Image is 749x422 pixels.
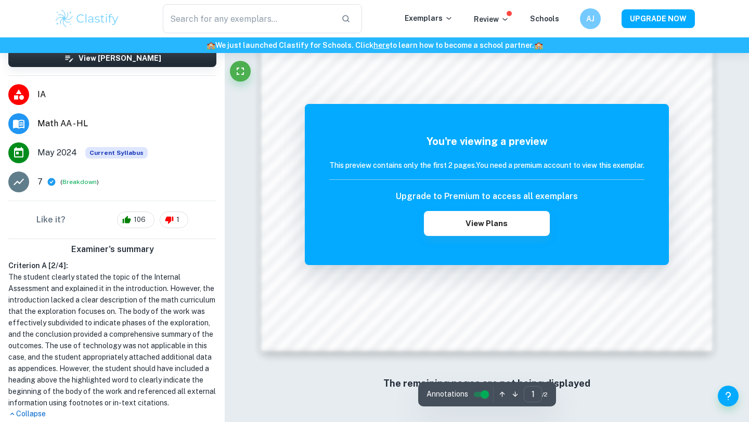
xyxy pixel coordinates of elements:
[36,214,66,226] h6: Like it?
[85,147,148,159] div: This exemplar is based on the current syllabus. Feel free to refer to it for inspiration/ideas wh...
[542,390,548,399] span: / 2
[329,134,644,149] h5: You're viewing a preview
[37,88,216,101] span: IA
[37,117,216,130] span: Math AA - HL
[54,8,120,29] img: Clastify logo
[329,160,644,171] h6: This preview contains only the first 2 pages. You need a premium account to view this exemplar.
[8,271,216,408] h1: The student clearly stated the topic of the Internal Assessment and explained it in the introduct...
[4,243,221,256] h6: Examiner's summary
[373,41,390,49] a: here
[474,14,509,25] p: Review
[585,13,597,24] h6: AJ
[424,211,550,236] button: View Plans
[580,8,601,29] button: AJ
[622,9,695,28] button: UPGRADE NOW
[8,260,216,271] h6: Criterion A [ 2 / 4 ]:
[79,52,161,64] h6: View [PERSON_NAME]
[530,15,559,23] a: Schools
[171,215,185,225] span: 1
[8,408,216,419] p: Collapse
[2,39,747,51] h6: We just launched Clastify for Schools. Click to learn how to become a school partner.
[396,190,578,203] h6: Upgrade to Premium to access all exemplars
[206,41,215,49] span: 🏫
[405,12,453,24] p: Exemplars
[37,147,77,159] span: May 2024
[427,389,468,400] span: Annotations
[230,61,251,82] button: Fullscreen
[62,177,97,187] button: Breakdown
[8,49,216,67] button: View [PERSON_NAME]
[128,215,151,225] span: 106
[37,176,43,188] p: 7
[534,41,543,49] span: 🏫
[60,177,99,187] span: ( )
[283,376,691,391] h6: The remaining pages are not being displayed
[85,147,148,159] span: Current Syllabus
[163,4,333,33] input: Search for any exemplars...
[718,386,739,406] button: Help and Feedback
